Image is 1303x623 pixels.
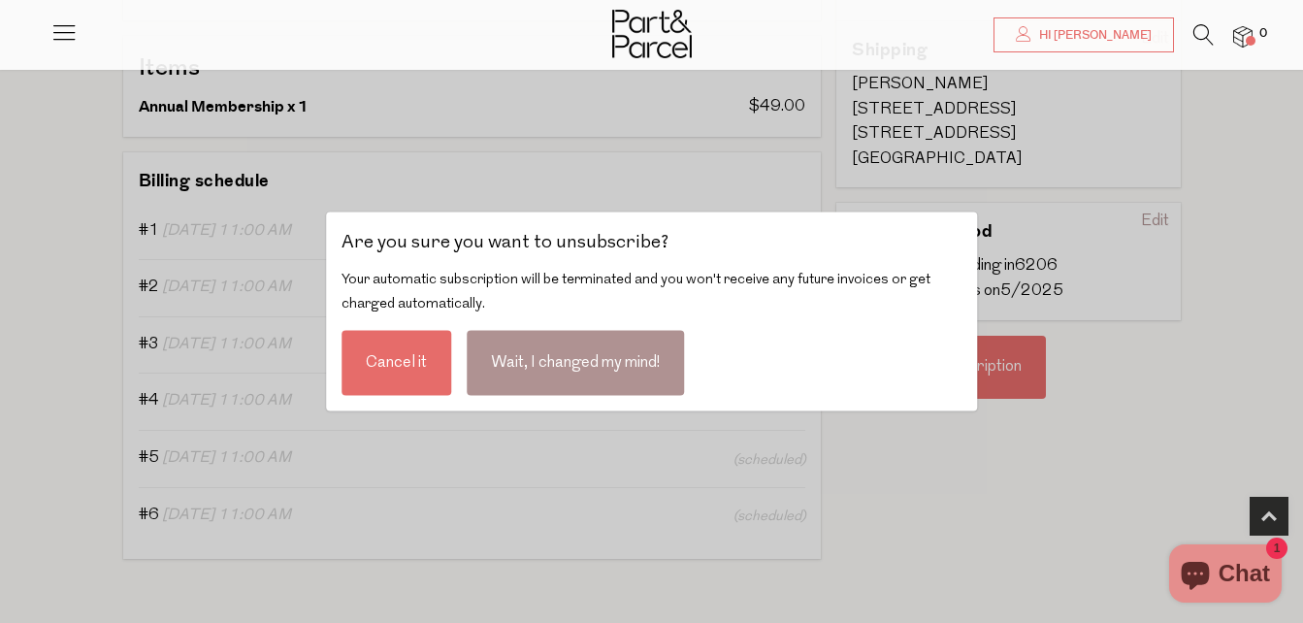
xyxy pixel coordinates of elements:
[467,330,684,395] div: Wait, I changed my mind!
[342,228,962,260] div: Are you sure you want to unsubscribe?
[342,330,451,395] div: Cancel it
[1163,544,1287,607] inbox-online-store-chat: Shopify online store chat
[1034,27,1152,44] span: Hi [PERSON_NAME]
[1233,26,1253,47] a: 0
[1254,25,1272,43] span: 0
[612,10,692,58] img: Part&Parcel
[342,269,962,316] div: Your automatic subscription will be terminated and you won't receive any future invoices or get c...
[994,17,1174,52] a: Hi [PERSON_NAME]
